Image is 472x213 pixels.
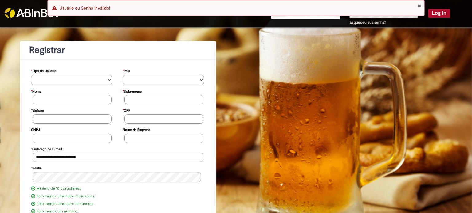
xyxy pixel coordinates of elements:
label: Pelo menos uma letra minúscula. [37,202,94,207]
label: Telefone [31,105,44,114]
label: Tipo de Usuário [31,66,57,75]
label: Senha [31,163,42,172]
label: Nome da Empresa [123,125,150,134]
img: ABInbev-white.png [5,8,60,18]
button: Close Notification [417,3,421,8]
span: Usuário ou Senha inválido! [59,5,110,11]
label: Mínimo de 10 caracteres. [37,186,81,191]
button: Log in [428,9,450,17]
label: País [123,66,130,75]
h1: Registrar [29,45,207,55]
label: CNPJ [31,125,40,134]
label: Endereço de E-mail [31,144,62,153]
label: Sobrenome [123,86,142,95]
label: CPF [123,105,130,114]
a: Esqueceu sua senha? [350,20,386,25]
label: Pelo menos uma letra maiúscula. [37,194,95,199]
label: Nome [31,86,41,95]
